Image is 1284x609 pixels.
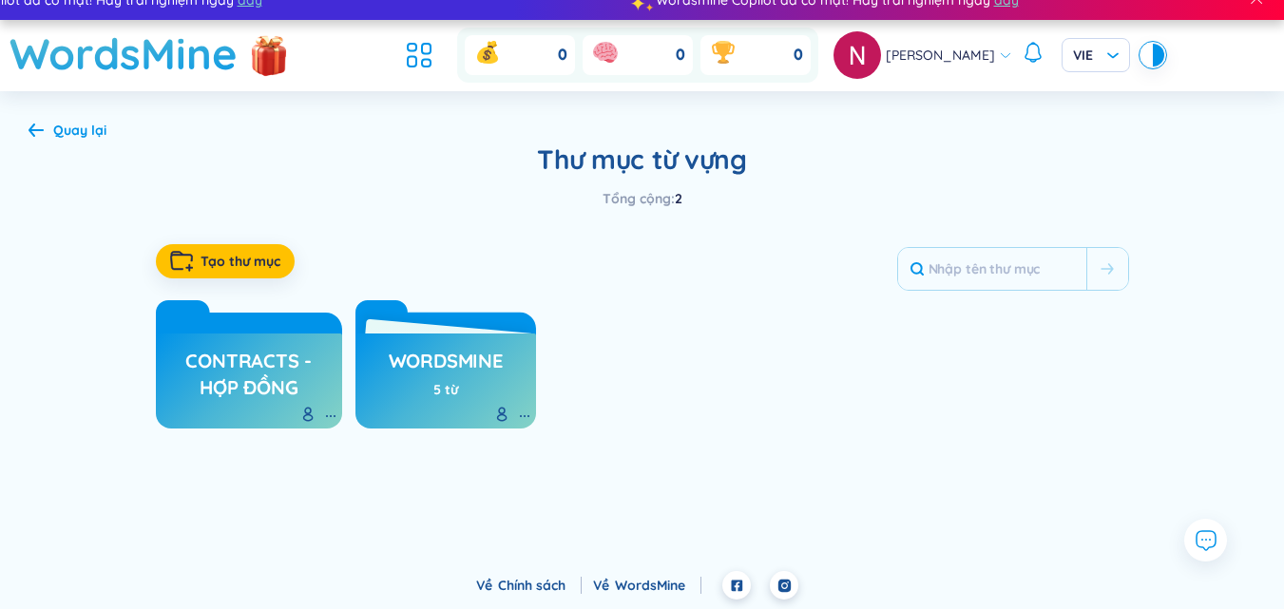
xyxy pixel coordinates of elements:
a: WordsMine [389,343,503,379]
a: Quay lại [29,124,106,141]
span: 2 [675,190,682,207]
span: 0 [676,45,685,66]
div: 5 từ [433,379,458,400]
a: WordsMine [615,577,701,594]
span: Tổng cộng : [603,190,675,207]
span: 0 [558,45,567,66]
h3: Contracts - Hợp Đồng [165,348,334,400]
img: avatar [834,31,881,79]
input: Nhập tên thư mục [898,248,1086,290]
span: [PERSON_NAME] [886,45,995,66]
span: VIE [1073,46,1119,65]
div: Quay lại [53,120,106,141]
a: Contracts - Hợp Đồng [165,343,334,405]
span: 0 [794,45,803,66]
a: avatar [834,31,886,79]
button: Tạo thư mục [156,244,295,278]
span: Tạo thư mục [201,252,280,271]
a: Chính sách [498,577,582,594]
div: Về [593,575,701,596]
img: flashSalesIcon.a7f4f837.png [250,28,288,85]
a: WordsMine [10,20,238,87]
div: Về [476,575,582,596]
h2: Thư mục từ vựng [156,143,1129,177]
h3: WordsMine [389,348,503,384]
